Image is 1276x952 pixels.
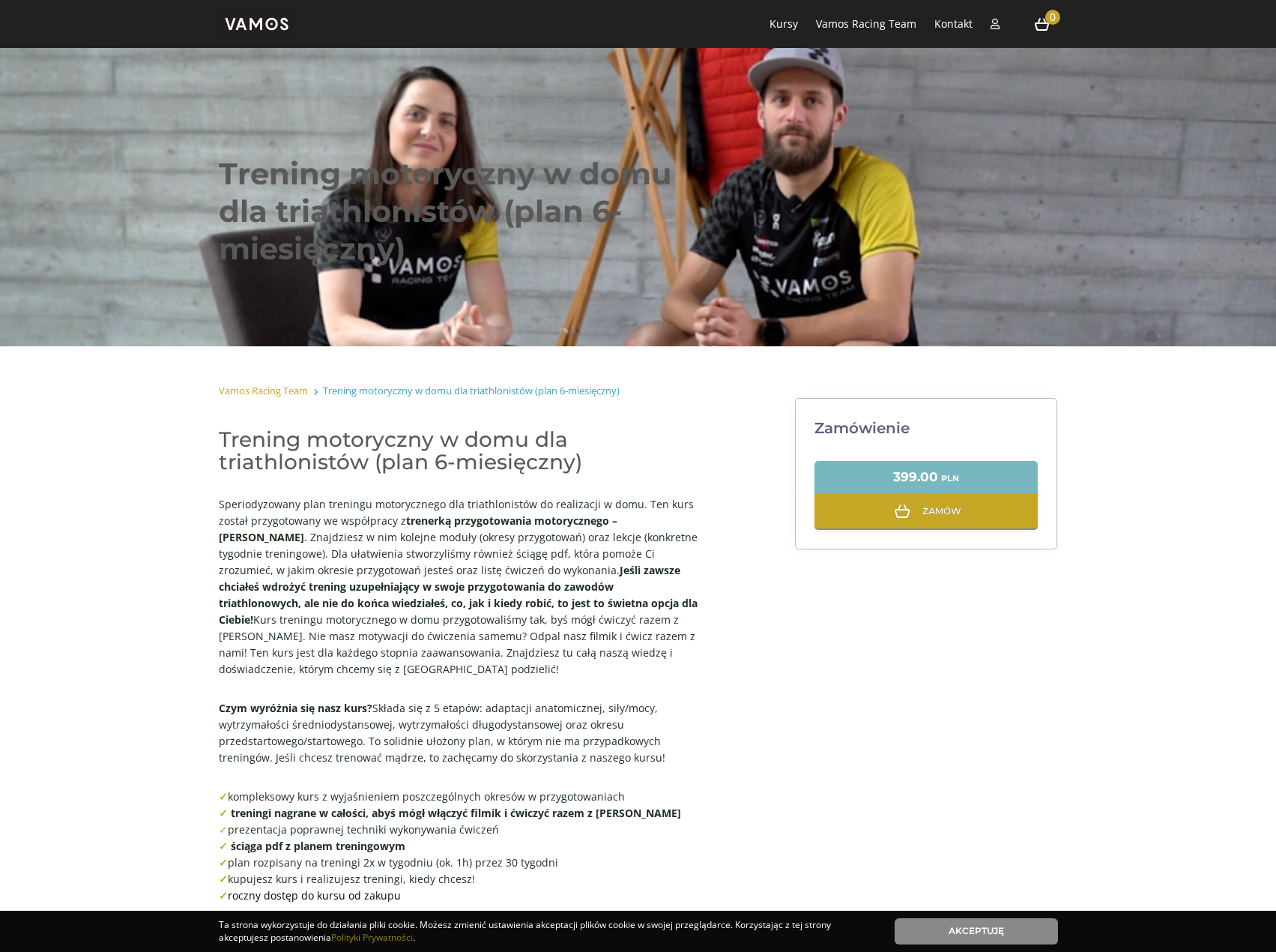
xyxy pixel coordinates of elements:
[219,428,699,475] h2: Trening motoryczny w domu dla triathlonistów (plan 6-miesięczny)
[814,494,1038,530] a: Zamów
[219,918,872,945] div: Ta strona wykorzystuje do działania pliki cookie. Możesz zmienić ustawienia akceptacji plików coo...
[321,384,622,398] li: Trening motoryczny w domu dla triathlonistów (plan 6-miesięczny)
[219,872,228,886] strong: ✓
[893,469,938,485] p: 399.00
[934,16,973,31] a: Kontakt
[941,470,959,486] p: PLN
[231,806,681,820] strong: treningi nagrane w całości, abyś mógł włączyć filmik i ćwiczyć razem z [PERSON_NAME]
[228,888,401,903] span: roczny dostęp do kursu od zakupu
[816,16,916,31] a: Vamos Racing Team
[769,16,798,31] a: Kursy
[219,700,699,766] p: Składa się z 5 etapów: adaptacji anatomicznej, siły/mocy, wytrzymałości średniodystansowej, wytrz...
[814,418,1038,439] div: Zamówienie
[219,513,617,544] strong: trenerką przygotowania motorycznego – [PERSON_NAME]
[331,931,413,944] a: Polityki Prywatności
[219,701,372,715] strong: Czym wyróżnia się nasz kurs?
[219,384,308,397] a: Vamos Racing Team
[219,125,706,268] h1: Trening motoryczny w domu dla triathlonistów (plan 6-miesięczny)
[231,839,405,853] strong: ściąga pdf z planem treningowym
[219,806,228,820] strong: ✓
[219,789,228,804] span: ✓
[219,822,228,837] span: ✓
[892,505,961,516] span: Zamów
[219,789,699,904] p: kompleksowy kurs z wyjaśnieniem poszczególnych okresów w przygotowaniach prezentacja poprawnej te...
[219,496,699,678] p: Speriodyzowany plan treningu motorycznego dla triathlonistów do realizacji w domu. Ten kurs zosta...
[219,855,228,870] strong: ✓
[219,888,228,903] strong: ✓
[1045,10,1060,25] span: 0
[219,839,228,853] span: ✓
[895,918,1058,945] a: Akceptuję
[219,8,295,40] img: vamos_solo.png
